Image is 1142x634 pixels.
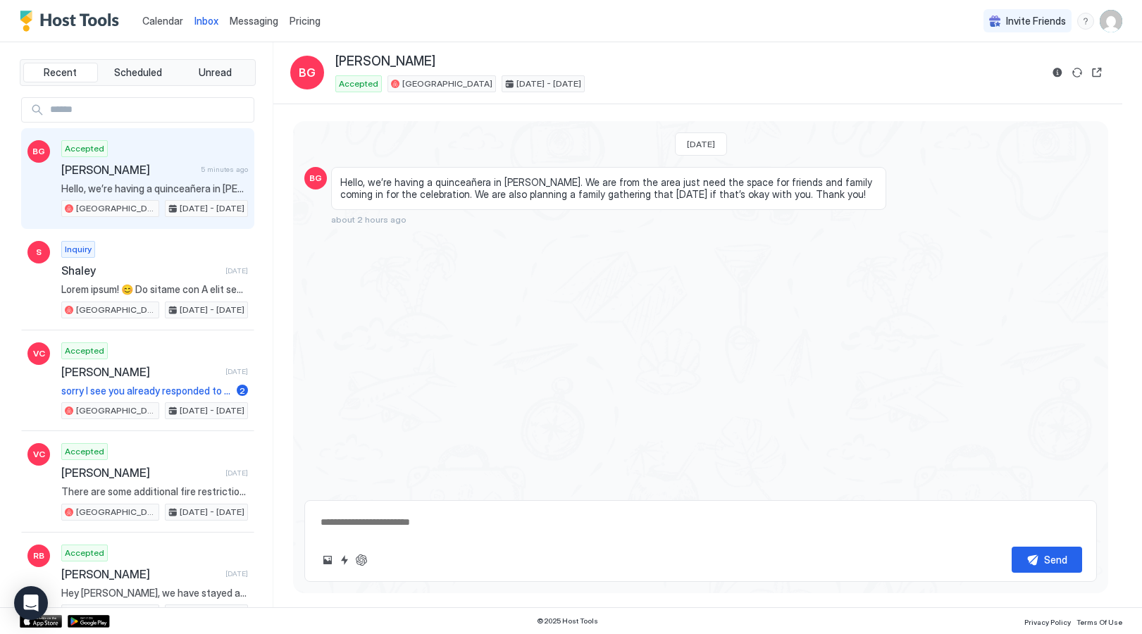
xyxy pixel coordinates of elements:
[101,63,175,82] button: Scheduled
[142,15,183,27] span: Calendar
[61,182,248,195] span: Hello, we’re having a quinceañera in [PERSON_NAME]. We are from the area just need the space for ...
[76,304,156,316] span: [GEOGRAPHIC_DATA]
[1076,618,1122,626] span: Terms Of Use
[65,243,92,256] span: Inquiry
[68,615,110,628] a: Google Play Store
[76,506,156,518] span: [GEOGRAPHIC_DATA]
[230,15,278,27] span: Messaging
[1076,614,1122,628] a: Terms Of Use
[178,63,252,82] button: Unread
[230,13,278,28] a: Messaging
[225,468,248,478] span: [DATE]
[225,569,248,578] span: [DATE]
[36,246,42,259] span: S
[61,365,220,379] span: [PERSON_NAME]
[516,77,581,90] span: [DATE] - [DATE]
[32,145,45,158] span: BG
[20,11,125,32] a: Host Tools Logo
[309,172,322,185] span: BG
[61,466,220,480] span: [PERSON_NAME]
[331,214,406,225] span: about 2 hours ago
[44,98,254,122] input: Input Field
[180,304,244,316] span: [DATE] - [DATE]
[353,552,370,568] button: ChatGPT Auto Reply
[180,506,244,518] span: [DATE] - [DATE]
[225,266,248,275] span: [DATE]
[194,13,218,28] a: Inbox
[1024,618,1071,626] span: Privacy Policy
[339,77,378,90] span: Accepted
[65,344,104,357] span: Accepted
[33,549,44,562] span: RB
[33,347,45,360] span: VC
[240,385,245,396] span: 2
[1044,552,1067,567] div: Send
[44,66,77,79] span: Recent
[61,263,220,278] span: Shaley
[180,202,244,215] span: [DATE] - [DATE]
[335,54,435,70] span: [PERSON_NAME]
[76,202,156,215] span: [GEOGRAPHIC_DATA]
[61,283,248,296] span: Lorem ipsum! 😊 Do sitame con A elit seddoeiu tem incidid utlab etdol magnaali eni 35 admin, ven q...
[340,176,877,201] span: Hello, we’re having a quinceañera in [PERSON_NAME]. We are from the area just need the space for ...
[290,15,321,27] span: Pricing
[194,15,218,27] span: Inbox
[1012,547,1082,573] button: Send
[65,445,104,458] span: Accepted
[299,64,316,81] span: BG
[114,66,162,79] span: Scheduled
[61,587,248,599] span: Hey [PERSON_NAME], we have stayed at your place before, and would love to come again. Thank you.
[20,59,256,86] div: tab-group
[180,404,244,417] span: [DATE] - [DATE]
[76,404,156,417] span: [GEOGRAPHIC_DATA]
[1024,614,1071,628] a: Privacy Policy
[142,13,183,28] a: Calendar
[65,142,104,155] span: Accepted
[687,139,715,149] span: [DATE]
[61,385,231,397] span: sorry I see you already responded to me THANKS
[33,448,45,461] span: VC
[201,165,248,174] span: 5 minutes ago
[61,567,220,581] span: [PERSON_NAME]
[180,607,244,619] span: [DATE] - [DATE]
[537,616,598,626] span: © 2025 Host Tools
[20,615,62,628] a: App Store
[14,586,48,620] div: Open Intercom Messenger
[225,367,248,376] span: [DATE]
[65,547,104,559] span: Accepted
[199,66,232,79] span: Unread
[402,77,492,90] span: [GEOGRAPHIC_DATA]
[76,607,156,619] span: [GEOGRAPHIC_DATA]
[61,163,195,177] span: [PERSON_NAME]
[319,552,336,568] button: Upload image
[23,63,98,82] button: Recent
[61,485,248,498] span: There are some additional fire restrictions in place due to the extremely dry conditions. No outs...
[336,552,353,568] button: Quick reply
